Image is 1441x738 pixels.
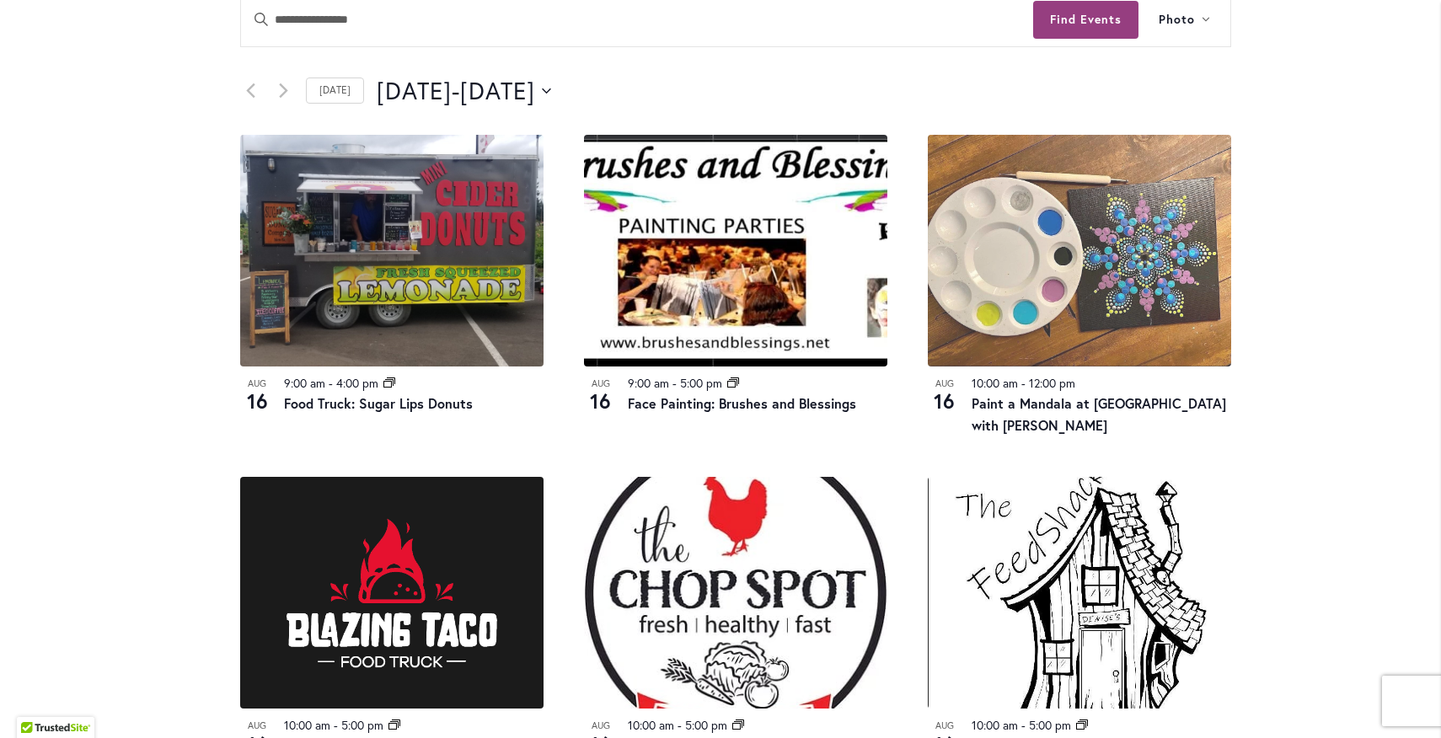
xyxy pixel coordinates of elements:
span: - [1021,717,1026,733]
time: 5:00 pm [1029,717,1071,733]
span: Aug [240,377,274,391]
time: 5:00 pm [680,375,722,391]
span: Aug [928,719,962,733]
span: Aug [584,719,618,733]
span: 16 [240,387,274,415]
span: 16 [928,387,962,415]
time: 9:00 am [628,375,669,391]
span: - [678,717,682,733]
a: Face Painting: Brushes and Blessings [628,394,856,412]
img: Blazing Taco Food Truck [240,477,544,709]
a: Food Truck: Sugar Lips Donuts [284,394,473,412]
a: Previous Events [240,81,260,101]
time: 5:00 pm [341,717,383,733]
img: The Feedshack [928,477,1231,709]
span: - [1021,375,1026,391]
img: ba3d5356ef0f62127198c2f819fd5a4f [928,135,1231,366]
time: 10:00 am [972,717,1018,733]
span: [DATE] [377,74,452,108]
time: 5:00 pm [685,717,727,733]
time: 10:00 am [972,375,1018,391]
time: 10:00 am [284,717,330,733]
a: Click to select today's date [306,78,364,104]
button: Find Events [1033,1,1138,39]
img: Food Truck: Sugar Lips Apple Cider Donuts [240,135,544,366]
span: Aug [584,377,618,391]
span: Aug [928,377,962,391]
iframe: Launch Accessibility Center [13,678,60,725]
span: [DATE] [460,74,535,108]
button: Click to toggle datepicker [377,74,551,108]
span: 16 [584,387,618,415]
span: - [329,375,333,391]
img: Brushes and Blessings – Face Painting [584,135,887,366]
a: Paint a Mandala at [GEOGRAPHIC_DATA] with [PERSON_NAME] [972,394,1226,434]
time: 10:00 am [628,717,674,733]
img: THE CHOP SPOT PDX – Food Truck [584,477,887,709]
a: Next Events [273,81,293,101]
time: 12:00 pm [1029,375,1075,391]
span: - [672,375,677,391]
span: - [452,74,460,108]
span: - [334,717,338,733]
span: Aug [240,719,274,733]
span: Photo [1159,10,1195,29]
time: 4:00 pm [336,375,378,391]
time: 9:00 am [284,375,325,391]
